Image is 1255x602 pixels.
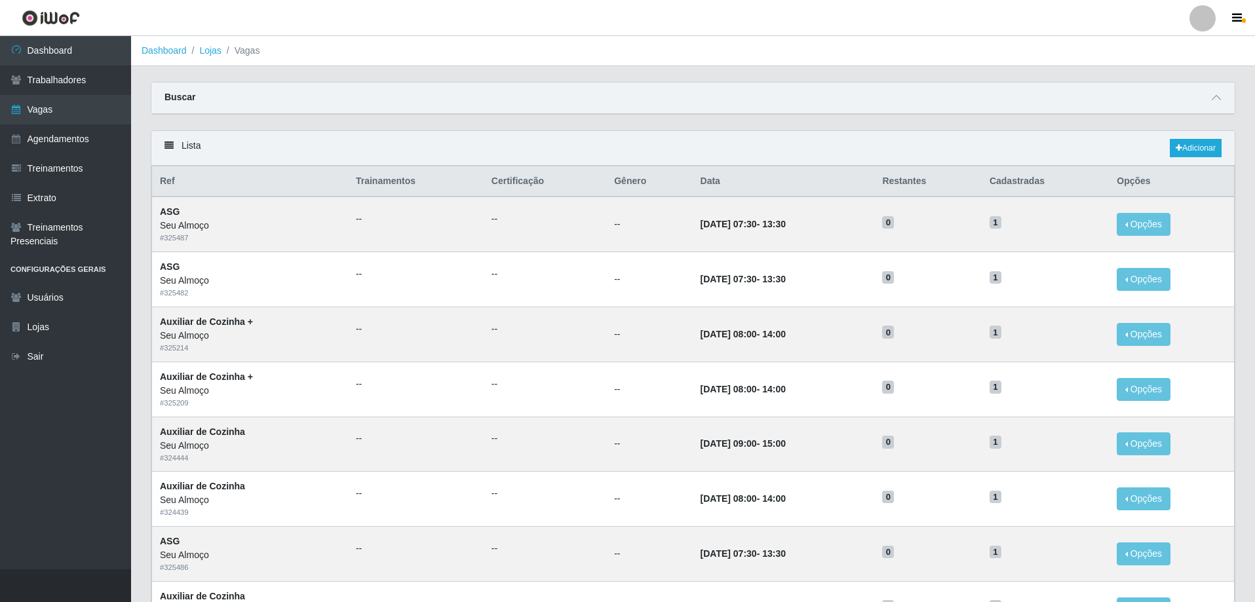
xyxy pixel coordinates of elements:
[1117,213,1170,236] button: Opções
[164,92,195,102] strong: Buscar
[990,491,1001,504] span: 1
[762,384,786,394] time: 14:00
[701,548,786,559] strong: -
[701,548,757,559] time: [DATE] 07:30
[882,326,894,339] span: 0
[762,438,786,449] time: 15:00
[701,493,757,504] time: [DATE] 08:00
[882,491,894,504] span: 0
[222,44,260,58] li: Vagas
[160,343,340,354] div: # 325214
[160,398,340,409] div: # 325209
[492,377,598,391] ul: --
[882,436,894,449] span: 0
[492,542,598,555] ul: --
[160,562,340,573] div: # 325486
[1117,378,1170,401] button: Opções
[356,212,476,226] ul: --
[160,591,245,601] strong: Auxiliar de Cozinha
[356,432,476,445] ul: --
[701,438,786,449] strong: -
[160,481,245,491] strong: Auxiliar de Cozinha
[160,493,340,507] div: Seu Almoço
[874,166,982,197] th: Restantes
[606,472,692,527] td: --
[990,546,1001,559] span: 1
[693,166,875,197] th: Data
[160,439,340,453] div: Seu Almoço
[160,371,253,382] strong: Auxiliar de Cozinha +
[492,267,598,281] ul: --
[160,316,253,327] strong: Auxiliar de Cozinha +
[882,546,894,559] span: 0
[701,384,786,394] strong: -
[151,131,1235,166] div: Lista
[990,271,1001,284] span: 1
[701,219,757,229] time: [DATE] 07:30
[762,548,786,559] time: 13:30
[160,329,340,343] div: Seu Almoço
[131,36,1255,66] nav: breadcrumb
[1109,166,1234,197] th: Opções
[882,271,894,284] span: 0
[701,274,757,284] time: [DATE] 07:30
[606,527,692,582] td: --
[982,166,1109,197] th: Cadastradas
[356,542,476,555] ul: --
[160,233,340,244] div: # 325487
[492,212,598,226] ul: --
[701,493,786,504] strong: -
[1117,487,1170,510] button: Opções
[160,453,340,464] div: # 324444
[701,438,757,449] time: [DATE] 09:00
[160,206,180,217] strong: ASG
[1117,268,1170,291] button: Opções
[990,216,1001,229] span: 1
[160,548,340,562] div: Seu Almoço
[160,507,340,518] div: # 324439
[1117,432,1170,455] button: Opções
[160,536,180,546] strong: ASG
[356,487,476,500] ul: --
[160,384,340,398] div: Seu Almoço
[606,417,692,472] td: --
[606,166,692,197] th: Gênero
[356,377,476,391] ul: --
[348,166,484,197] th: Trainamentos
[160,261,180,272] strong: ASG
[152,166,348,197] th: Ref
[484,166,606,197] th: Certificação
[990,381,1001,394] span: 1
[762,493,786,504] time: 14:00
[606,197,692,252] td: --
[762,219,786,229] time: 13:30
[492,487,598,500] ul: --
[356,267,476,281] ul: --
[701,274,786,284] strong: -
[1170,139,1222,157] a: Adicionar
[762,274,786,284] time: 13:30
[701,329,757,339] time: [DATE] 08:00
[606,252,692,307] td: --
[492,432,598,445] ul: --
[990,326,1001,339] span: 1
[1117,542,1170,565] button: Opções
[882,381,894,394] span: 0
[606,362,692,417] td: --
[22,10,80,26] img: CoreUI Logo
[160,274,340,288] div: Seu Almoço
[701,219,786,229] strong: -
[160,426,245,437] strong: Auxiliar de Cozinha
[142,45,187,56] a: Dashboard
[356,322,476,336] ul: --
[160,288,340,299] div: # 325482
[882,216,894,229] span: 0
[199,45,221,56] a: Lojas
[606,307,692,362] td: --
[762,329,786,339] time: 14:00
[701,329,786,339] strong: -
[160,219,340,233] div: Seu Almoço
[701,384,757,394] time: [DATE] 08:00
[990,436,1001,449] span: 1
[1117,323,1170,346] button: Opções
